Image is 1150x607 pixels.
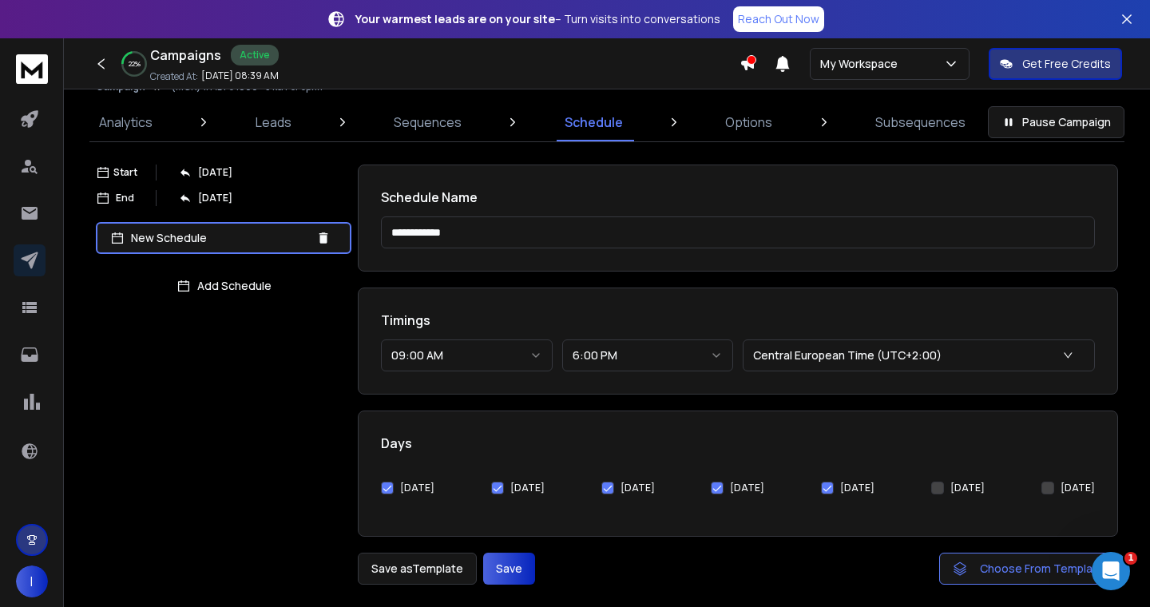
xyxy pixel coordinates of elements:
label: [DATE] [510,482,545,494]
p: Sequences [394,113,462,132]
p: Schedule [565,113,623,132]
button: 6:00 PM [562,339,734,371]
button: Pause Campaign [988,106,1124,138]
label: [DATE] [730,482,764,494]
p: End [116,192,134,204]
p: Central European Time (UTC+2:00) [753,347,948,363]
a: Subsequences [866,103,975,141]
div: Active [231,45,279,65]
button: I [16,565,48,597]
h1: Timings [381,311,1095,330]
h1: Days [381,434,1095,453]
label: [DATE] [621,482,655,494]
img: logo [16,54,48,84]
a: Sequences [384,103,471,141]
p: Leads [256,113,291,132]
p: My Workspace [820,56,904,72]
button: 09:00 AM [381,339,553,371]
p: Analytics [99,113,153,132]
iframe: Intercom live chat [1092,552,1130,590]
a: Analytics [89,103,162,141]
label: [DATE] [400,482,434,494]
a: Leads [246,103,301,141]
p: Subsequences [875,113,966,132]
p: New Schedule [131,230,310,246]
label: [DATE] [950,482,985,494]
p: – Turn visits into conversations [355,11,720,27]
h1: Schedule Name [381,188,1095,207]
h1: Campaigns [150,46,221,65]
strong: Your warmest leads are on your site [355,11,555,26]
a: Reach Out Now [733,6,824,32]
p: [DATE] [198,166,232,179]
span: 1 [1124,552,1137,565]
p: 22 % [129,59,141,69]
label: [DATE] [840,482,874,494]
p: Get Free Credits [1022,56,1111,72]
button: Add Schedule [96,270,351,302]
p: Reach Out Now [738,11,819,27]
span: Choose From Template [980,561,1104,577]
p: Created At: [150,70,198,83]
p: [DATE] 08:39 AM [201,69,279,82]
button: Save asTemplate [358,553,477,585]
a: Options [716,103,782,141]
label: [DATE] [1061,482,1095,494]
a: Schedule [555,103,632,141]
button: Get Free Credits [989,48,1122,80]
p: Start [113,166,137,179]
p: [DATE] [198,192,232,204]
button: Choose From Template [939,553,1118,585]
p: Options [725,113,772,132]
button: Save [483,553,535,585]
